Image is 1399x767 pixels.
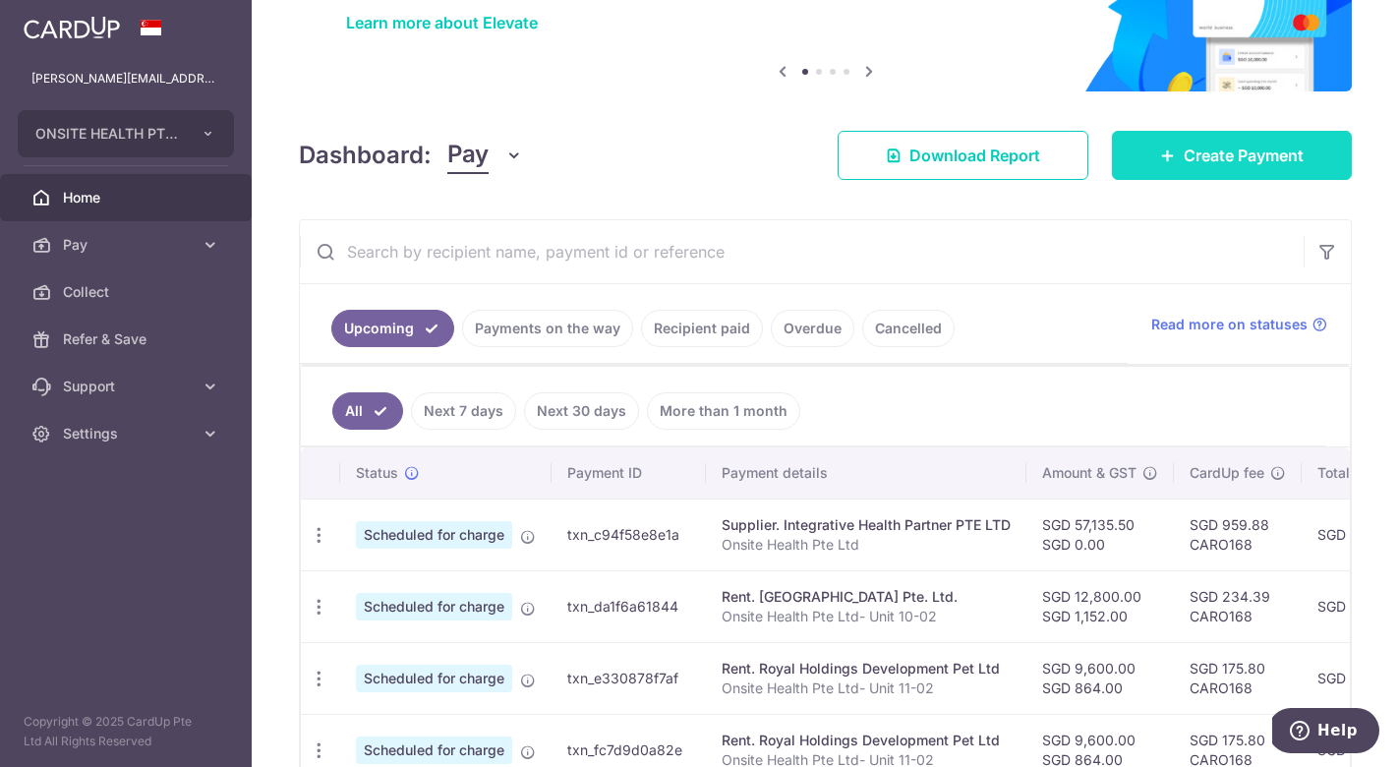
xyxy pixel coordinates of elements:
td: txn_da1f6a61844 [552,570,706,642]
span: Collect [63,282,193,302]
span: Total amt. [1317,463,1382,483]
th: Payment ID [552,447,706,499]
span: ONSITE HEALTH PTE. LTD. [35,124,181,144]
span: Scheduled for charge [356,521,512,549]
span: Read more on statuses [1151,315,1308,334]
a: More than 1 month [647,392,800,430]
a: Read more on statuses [1151,315,1327,334]
h4: Dashboard: [299,138,432,173]
p: Onsite Health Pte Ltd- Unit 11-02 [722,678,1011,698]
td: SGD 959.88 CARO168 [1174,499,1302,570]
td: SGD 9,600.00 SGD 864.00 [1026,642,1174,714]
td: SGD 175.80 CARO168 [1174,642,1302,714]
div: Rent. Royal Holdings Development Pet Ltd [722,731,1011,750]
td: txn_c94f58e8e1a [552,499,706,570]
span: Pay [447,137,489,174]
div: Supplier. Integrative Health Partner PTE LTD [722,515,1011,535]
a: Upcoming [331,310,454,347]
td: SGD 57,135.50 SGD 0.00 [1026,499,1174,570]
div: Rent. Royal Holdings Development Pet Ltd [722,659,1011,678]
td: txn_e330878f7af [552,642,706,714]
iframe: Opens a widget where you can find more information [1272,708,1379,757]
td: SGD 234.39 CARO168 [1174,570,1302,642]
a: Overdue [771,310,854,347]
span: Home [63,188,193,207]
a: Learn more about Elevate [346,13,538,32]
a: Create Payment [1112,131,1352,180]
a: All [332,392,403,430]
span: Support [63,377,193,396]
a: Recipient paid [641,310,763,347]
p: Onsite Health Pte Ltd- Unit 10-02 [722,607,1011,626]
span: Download Report [909,144,1040,167]
p: Onsite Health Pte Ltd [722,535,1011,555]
span: Scheduled for charge [356,665,512,692]
a: Next 30 days [524,392,639,430]
button: Pay [447,137,523,174]
img: CardUp [24,16,120,39]
th: Payment details [706,447,1026,499]
p: [PERSON_NAME][EMAIL_ADDRESS][PERSON_NAME][DOMAIN_NAME] [31,69,220,88]
span: Pay [63,235,193,255]
span: Settings [63,424,193,443]
span: CardUp fee [1190,463,1264,483]
a: Cancelled [862,310,955,347]
span: Create Payment [1184,144,1304,167]
span: Refer & Save [63,329,193,349]
span: Amount & GST [1042,463,1137,483]
input: Search by recipient name, payment id or reference [300,220,1304,283]
a: Download Report [838,131,1088,180]
div: Rent. [GEOGRAPHIC_DATA] Pte. Ltd. [722,587,1011,607]
button: ONSITE HEALTH PTE. LTD. [18,110,234,157]
span: Scheduled for charge [356,737,512,764]
span: Scheduled for charge [356,593,512,620]
a: Next 7 days [411,392,516,430]
span: Status [356,463,398,483]
a: Payments on the way [462,310,633,347]
td: SGD 12,800.00 SGD 1,152.00 [1026,570,1174,642]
